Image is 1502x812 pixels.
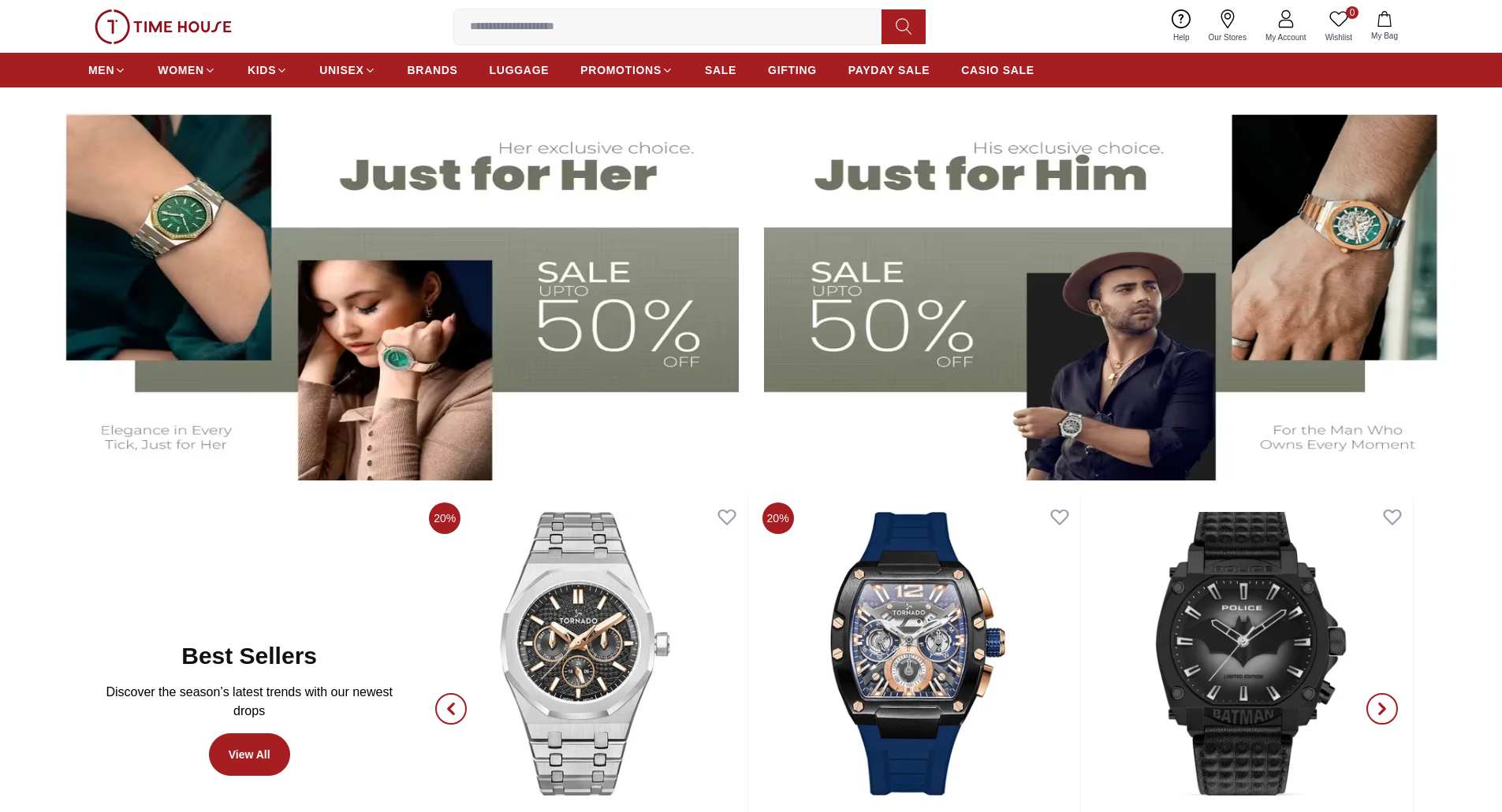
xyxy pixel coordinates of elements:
span: SALE [705,62,736,78]
span: UNISEX [319,62,363,78]
a: BRANDS [408,56,458,84]
a: WOMEN [158,56,216,84]
p: Discover the season’s latest trends with our newest drops [101,683,397,721]
img: Tornado Aurora Nova Men's Black Dial Multi Function Watch - T23104-SBSBK [423,496,747,811]
span: PAYDAY SALE [848,62,930,78]
a: Our Stores [1199,6,1256,46]
a: MEN [88,56,126,84]
a: SALE [705,56,736,84]
a: GIFTING [768,56,817,84]
span: WOMEN [158,62,204,78]
h2: Best Sellers [181,642,317,670]
span: BRANDS [408,62,458,78]
span: GIFTING [768,62,817,78]
button: My Bag [1362,8,1407,45]
span: Help [1167,32,1196,43]
span: Wishlist [1319,32,1359,43]
span: PROMOTIONS [580,62,662,78]
a: CASIO SALE [961,56,1034,84]
span: My Bag [1365,30,1404,42]
a: UNISEX [319,56,375,84]
img: Women's Watches Banner [38,91,739,480]
img: ... [95,9,232,44]
img: Men's Watches Banner [764,91,1465,480]
a: Help [1164,6,1199,46]
span: LUGGAGE [490,62,550,78]
span: 0 [1346,6,1359,19]
span: My Account [1259,32,1313,43]
span: Our Stores [1202,32,1253,43]
span: KIDS [248,62,276,78]
span: 20% [762,502,794,534]
a: LUGGAGE [490,56,550,84]
a: KIDS [248,56,288,84]
img: POLICE BATMAN Men's Analog Black Dial Watch - PEWGD0022601 [1089,496,1413,811]
a: PROMOTIONS [580,56,673,84]
span: CASIO SALE [961,62,1034,78]
a: 0Wishlist [1316,6,1362,46]
a: View All [209,733,290,776]
img: Tornado Xenith Multifuction Men's Black/Silver Dial Multi Function Watch - T23105-SSBB [756,496,1080,811]
a: PAYDAY SALE [848,56,930,84]
span: MEN [88,62,114,78]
